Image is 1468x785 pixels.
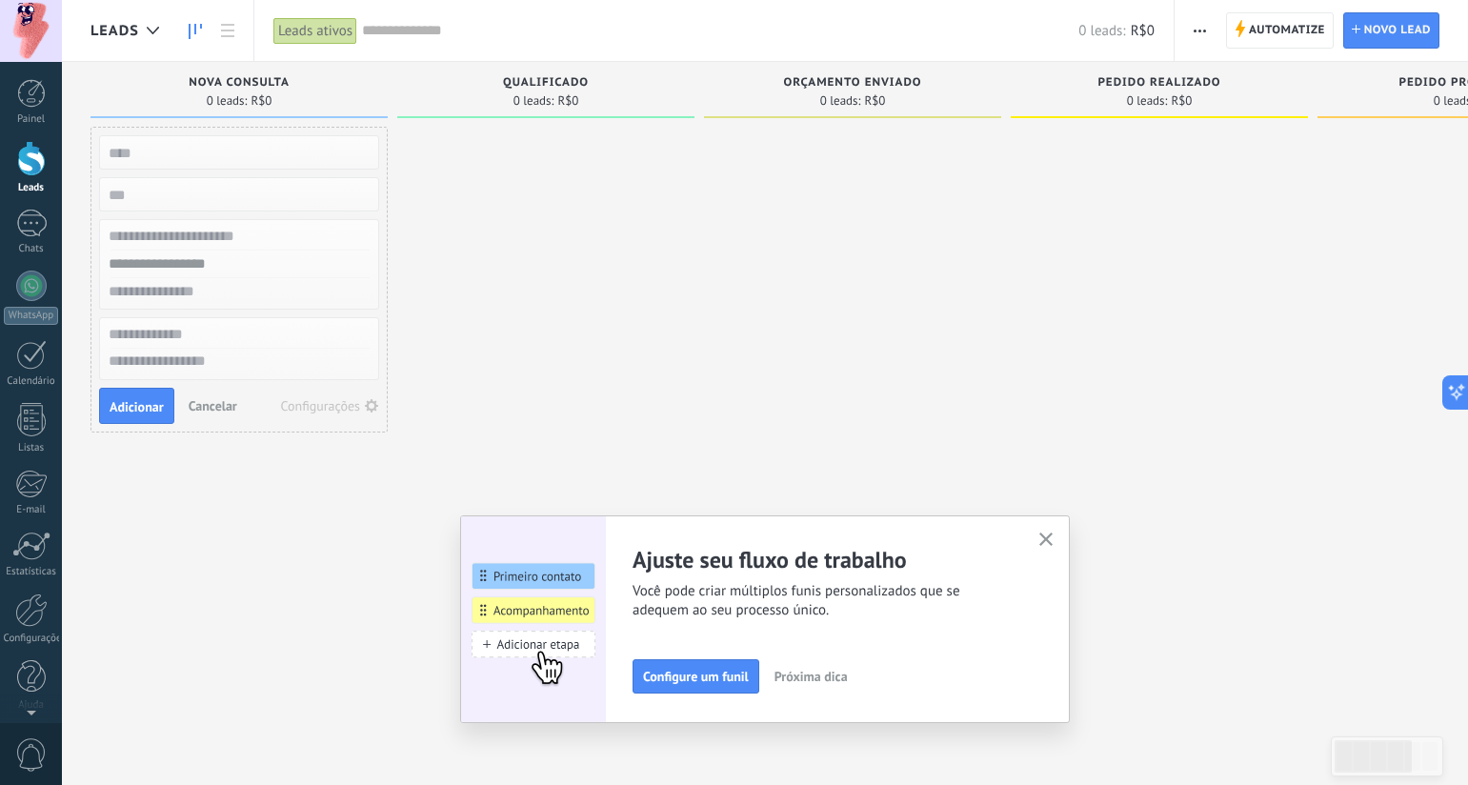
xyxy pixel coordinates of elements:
button: Mais [1186,12,1214,49]
div: WhatsApp [4,307,58,325]
span: 0 leads: [513,95,554,107]
div: Configurações [4,633,59,645]
div: Configurações [281,399,361,413]
button: Próxima dica [766,662,856,691]
a: Leads [179,12,211,50]
div: Estatísticas [4,566,59,578]
div: Pedido realizado [1020,76,1298,92]
span: Pedido realizado [1097,76,1220,90]
span: R$0 [1131,22,1155,40]
div: Chats [4,243,59,255]
a: Automatize [1226,12,1334,49]
button: Cancelar [181,392,245,420]
span: R$0 [251,95,271,107]
span: Automatize [1249,13,1325,48]
div: Calendário [4,375,59,388]
span: R$0 [864,95,885,107]
span: 0 leads: [1127,95,1168,107]
a: Novo lead [1343,12,1439,49]
span: R$0 [1171,95,1192,107]
div: Nova consulta [100,76,378,92]
span: R$0 [557,95,578,107]
button: Adicionar [99,388,174,424]
span: 0 leads: [820,95,861,107]
span: Novo lead [1364,13,1431,48]
div: Qualificado [407,76,685,92]
div: Listas [4,442,59,454]
button: Configure um funil [633,659,759,694]
div: Leads ativos [273,17,357,45]
span: Próxima dica [774,670,848,683]
span: Qualificado [503,76,589,90]
div: Leads [4,182,59,194]
span: 0 leads: [1078,22,1125,40]
span: Cancelar [189,397,237,414]
div: E-mail [4,504,59,516]
h2: Ajuste seu fluxo de trabalho [633,545,1016,574]
a: Lista [211,12,244,50]
div: Orçamento enviado [714,76,992,92]
div: Painel [4,113,59,126]
span: Você pode criar múltiplos funis personalizados que se adequem ao seu processo único. [633,582,1016,620]
span: Adicionar [110,400,164,413]
span: 0 leads: [207,95,248,107]
span: Leads [90,22,139,40]
span: Nova consulta [189,76,290,90]
span: Configure um funil [643,670,749,683]
span: Orçamento enviado [783,76,921,90]
button: Configurações [274,392,387,419]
